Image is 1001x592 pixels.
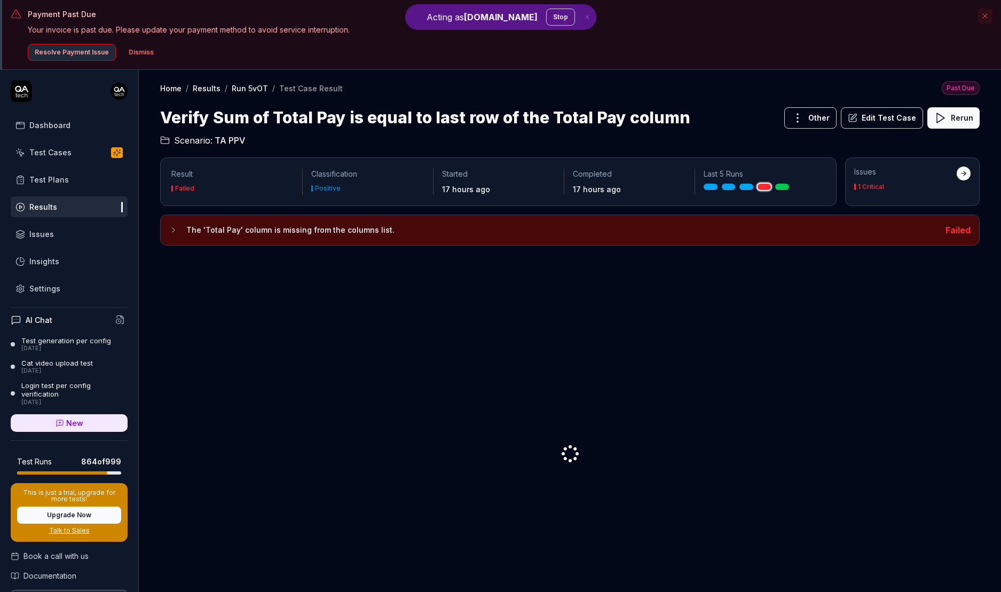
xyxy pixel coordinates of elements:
[784,107,837,129] button: Other
[160,134,245,147] a: Scenario:TA PPV
[29,147,72,158] div: Test Cases
[11,196,128,217] a: Results
[272,83,275,93] div: /
[28,44,116,61] button: Resolve Payment Issue
[704,169,817,179] p: Last 5 Runs
[927,107,980,129] button: Rerun
[11,115,128,136] a: Dashboard
[11,169,128,190] a: Test Plans
[546,9,575,26] button: Stop
[193,83,220,93] a: Results
[186,224,937,236] h3: The 'Total Pay' column is missing from the columns list.
[225,83,227,93] div: /
[311,169,424,179] p: Classification
[186,83,188,93] div: /
[160,106,690,130] h1: Verify Sum of Total Pay is equal to last row of the Total Pay column
[66,417,83,429] span: New
[21,359,93,367] div: Cat video upload test
[23,550,89,562] span: Book a call with us
[29,120,70,131] div: Dashboard
[11,142,128,163] a: Test Cases
[21,381,128,399] div: Login test per config verification
[215,134,245,147] span: TA PPV
[172,134,212,147] span: Scenario:
[232,83,268,93] a: Run 5vOT
[81,456,121,467] span: 864 of 999
[171,169,294,179] p: Result
[28,24,971,35] p: Your invoice is past due. Please update your payment method to avoid service interruption.
[442,185,490,194] time: 17 hours ago
[29,174,69,185] div: Test Plans
[17,490,121,502] p: This is just a trial, upgrade for more tests!
[11,414,128,432] a: New
[945,225,971,235] span: Failed
[11,550,128,562] a: Book a call with us
[11,336,128,352] a: Test generation per config[DATE]
[315,185,341,192] div: Positive
[841,107,923,129] button: Edit Test Case
[111,83,128,100] img: 7ccf6c19-61ad-4a6c-8811-018b02a1b829.jpg
[17,507,121,524] button: Upgrade Now
[17,526,121,535] a: Talk to Sales
[29,228,54,240] div: Issues
[175,185,194,192] div: Failed
[29,201,57,212] div: Results
[11,359,128,375] a: Cat video upload test[DATE]
[29,256,59,267] div: Insights
[28,9,971,20] h3: Payment Past Due
[942,81,980,95] button: Past Due
[858,184,884,190] div: 1 Critical
[573,185,621,194] time: 17 hours ago
[573,169,686,179] p: Completed
[11,278,128,299] a: Settings
[21,399,128,406] div: [DATE]
[279,83,343,93] div: Test Case Result
[21,336,111,345] div: Test generation per config
[11,251,128,272] a: Insights
[169,224,937,236] button: The 'Total Pay' column is missing from the columns list.
[21,367,93,375] div: [DATE]
[854,167,957,177] div: Issues
[17,457,52,467] h5: Test Runs
[26,314,52,326] h4: AI Chat
[442,169,555,179] p: Started
[23,570,76,581] span: Documentation
[11,381,128,406] a: Login test per config verification[DATE]
[29,283,60,294] div: Settings
[21,345,111,352] div: [DATE]
[160,83,182,93] a: Home
[122,44,160,61] button: Dismiss
[11,224,128,244] a: Issues
[11,570,128,581] a: Documentation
